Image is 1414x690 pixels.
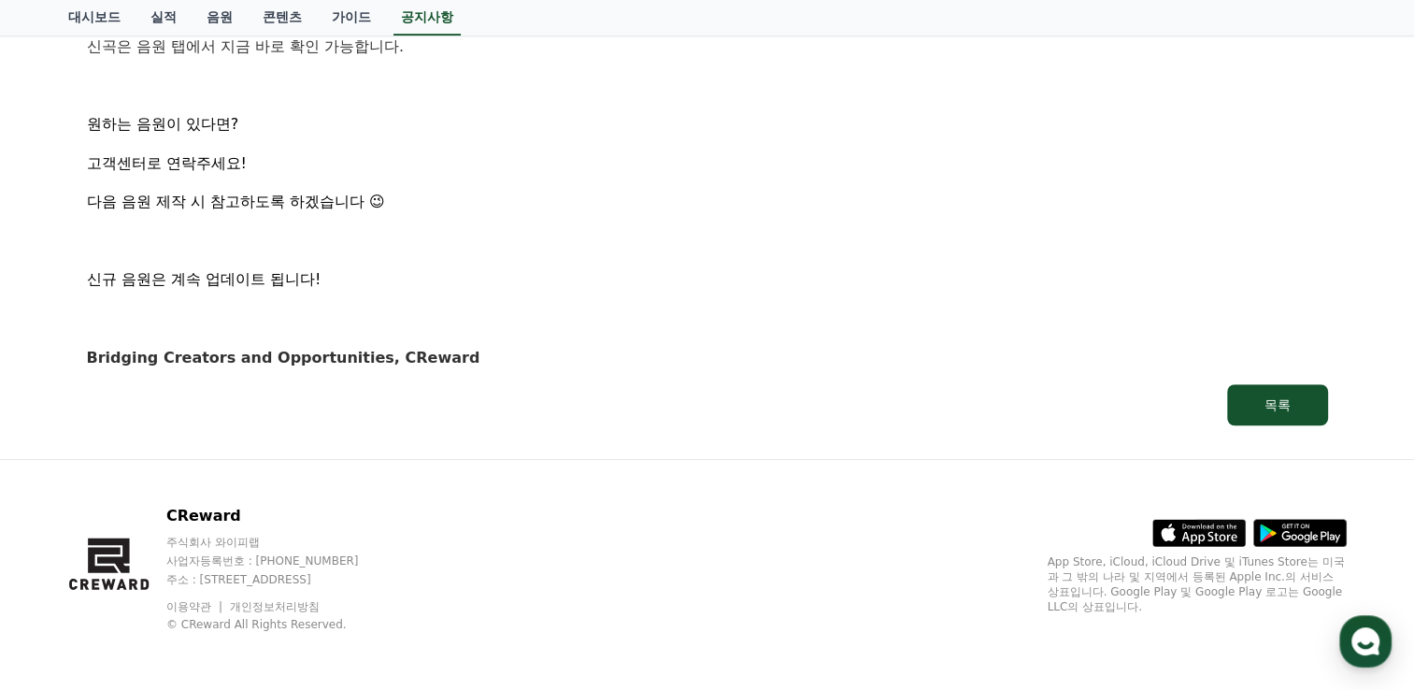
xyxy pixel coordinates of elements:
[166,535,394,550] p: 주식회사 와이피랩
[171,564,193,579] span: 대화
[241,535,359,582] a: 설정
[166,553,394,568] p: 사업자등록번호 : [PHONE_NUMBER]
[87,270,321,288] span: 신규 음원은 계속 업데이트 됩니다!
[123,535,241,582] a: 대화
[6,535,123,582] a: 홈
[230,600,320,613] a: 개인정보처리방침
[87,115,239,133] span: 원하는 음원이 있다면?
[289,563,311,578] span: 설정
[87,384,1328,425] a: 목록
[87,193,385,210] span: 다음 음원 제작 시 참고하도록 하겠습니다 😉
[1264,395,1291,414] div: 목록
[59,563,70,578] span: 홈
[87,349,480,367] strong: Bridging Creators and Opportunities, CReward
[87,35,1328,59] p: 신곡은 음원 탭에서 지금 바로 확인 가능합니다.
[166,572,394,587] p: 주소 : [STREET_ADDRESS]
[166,600,225,613] a: 이용약관
[166,617,394,632] p: © CReward All Rights Reserved.
[166,505,394,527] p: CReward
[87,154,248,172] span: 고객센터로 연락주세요!
[1048,554,1347,614] p: App Store, iCloud, iCloud Drive 및 iTunes Store는 미국과 그 밖의 나라 및 지역에서 등록된 Apple Inc.의 서비스 상표입니다. Goo...
[1227,384,1328,425] button: 목록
